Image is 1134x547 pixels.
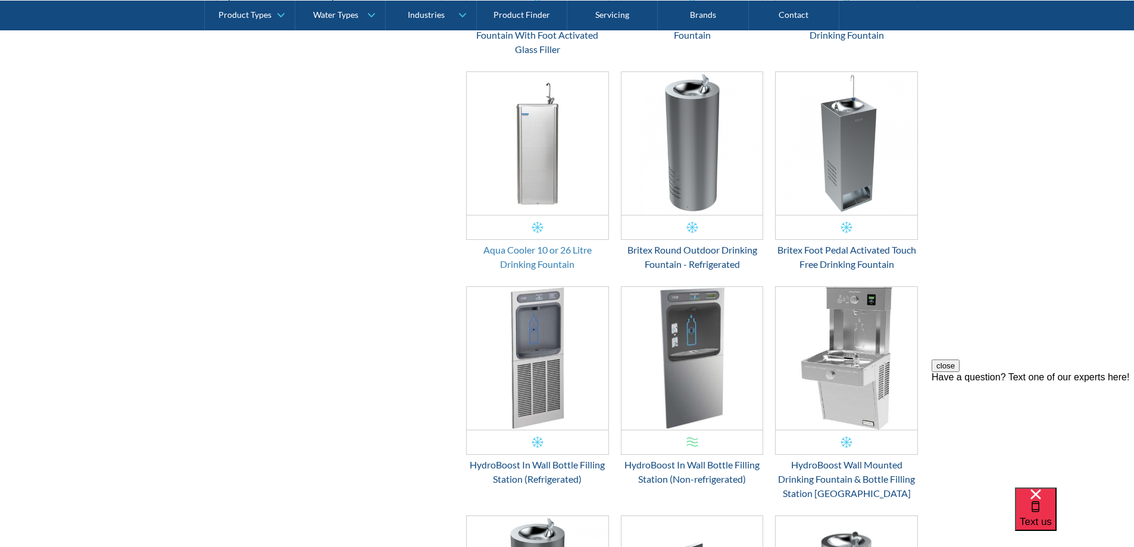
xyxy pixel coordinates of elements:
[313,10,358,20] div: Water Types
[1015,487,1134,547] iframe: podium webchat widget bubble
[621,287,763,430] img: HydroBoost In Wall Bottle Filling Station (Non-refrigerated)
[621,71,764,271] a: Britex Round Outdoor Drinking Fountain - Refrigerated Britex Round Outdoor Drinking Fountain - Re...
[466,14,609,57] div: Waterlux Robust Drinking Fountain With Foot Activated Glass Filler
[776,72,917,215] img: Britex Foot Pedal Activated Touch Free Drinking Fountain
[408,10,445,20] div: Industries
[932,360,1134,502] iframe: podium webchat widget prompt
[466,286,609,486] a: HydroBoost In Wall Bottle Filling Station (Refrigerated)HydroBoost In Wall Bottle Filling Station...
[466,243,609,271] div: Aqua Cooler 10 or 26 Litre Drinking Fountain
[466,71,609,271] a: Aqua Cooler 10 or 26 Litre Drinking FountainAqua Cooler 10 or 26 Litre Drinking Fountain
[621,243,764,271] div: Britex Round Outdoor Drinking Fountain - Refrigerated
[467,287,608,430] img: HydroBoost In Wall Bottle Filling Station (Refrigerated)
[775,458,918,501] div: HydroBoost Wall Mounted Drinking Fountain & Bottle Filling Station [GEOGRAPHIC_DATA]
[467,72,608,215] img: Aqua Cooler 10 or 26 Litre Drinking Fountain
[218,10,271,20] div: Product Types
[621,286,764,486] a: HydroBoost In Wall Bottle Filling Station (Non-refrigerated)HydroBoost In Wall Bottle Filling Sta...
[775,286,918,501] a: HydroBoost Wall Mounted Drinking Fountain & Bottle Filling Station Vandal ResistantHydroBoost Wal...
[775,243,918,271] div: Britex Foot Pedal Activated Touch Free Drinking Fountain
[776,287,917,430] img: HydroBoost Wall Mounted Drinking Fountain & Bottle Filling Station Vandal Resistant
[621,458,764,486] div: HydroBoost In Wall Bottle Filling Station (Non-refrigerated)
[466,458,609,486] div: HydroBoost In Wall Bottle Filling Station (Refrigerated)
[621,72,763,215] img: Britex Round Outdoor Drinking Fountain - Refrigerated
[775,71,918,271] a: Britex Foot Pedal Activated Touch Free Drinking FountainBritex Foot Pedal Activated Touch Free Dr...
